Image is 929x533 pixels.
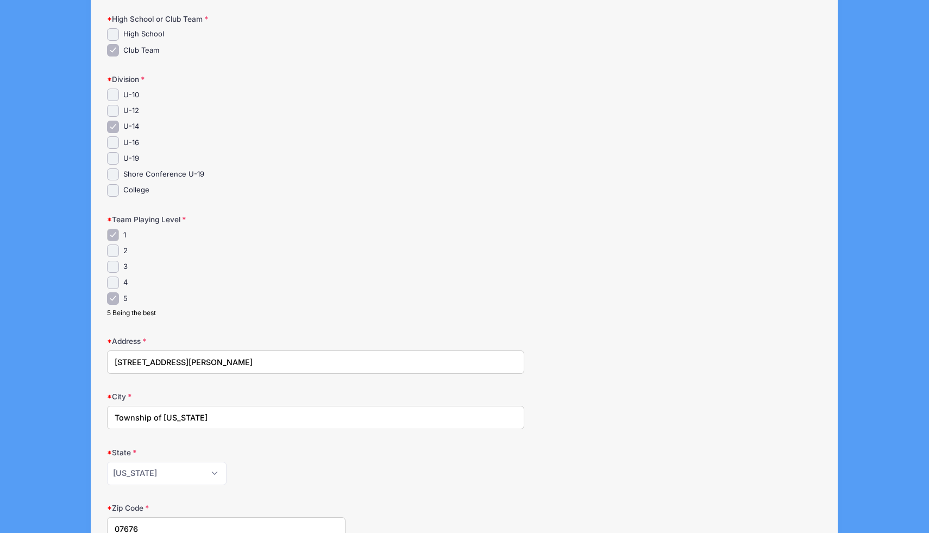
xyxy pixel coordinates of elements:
label: Club Team [123,45,159,56]
label: 2 [123,246,128,256]
label: U-10 [123,90,139,101]
label: U-19 [123,153,139,164]
label: Shore Conference U-19 [123,169,204,180]
label: U-12 [123,105,139,116]
label: Division [107,74,346,85]
label: 4 [123,277,128,288]
label: Address [107,336,346,347]
label: 3 [123,261,128,272]
div: 5 Being the best [107,308,524,318]
label: Zip Code [107,503,346,513]
label: Team Playing Level [107,214,346,225]
label: 1 [123,230,126,241]
label: High School or Club Team [107,14,346,24]
label: State [107,447,346,458]
label: 5 [123,293,128,304]
label: U-14 [123,121,139,132]
label: U-16 [123,137,139,148]
label: High School [123,29,164,40]
label: College [123,185,149,196]
label: City [107,391,346,402]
